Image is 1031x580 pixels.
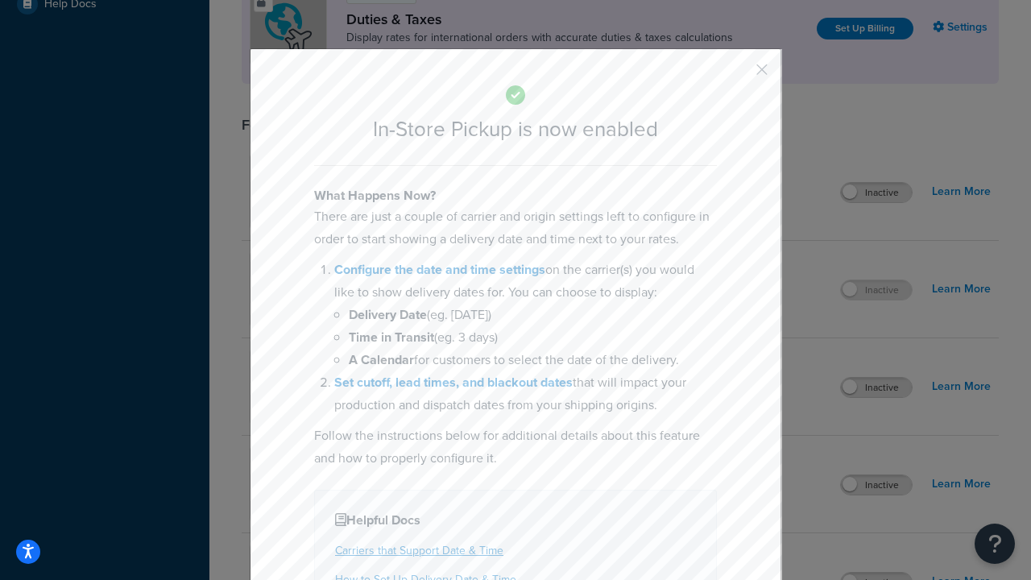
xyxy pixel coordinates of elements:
[314,425,717,470] p: Follow the instructions below for additional details about this feature and how to properly confi...
[314,118,717,141] h2: In-Store Pickup is now enabled
[334,373,573,391] a: Set cutoff, lead times, and blackout dates
[349,350,414,369] b: A Calendar
[349,305,427,324] b: Delivery Date
[349,328,434,346] b: Time in Transit
[334,260,545,279] a: Configure the date and time settings
[349,349,717,371] li: for customers to select the date of the delivery.
[335,542,503,559] a: Carriers that Support Date & Time
[349,304,717,326] li: (eg. [DATE])
[334,371,717,416] li: that will impact your production and dispatch dates from your shipping origins.
[314,205,717,251] p: There are just a couple of carrier and origin settings left to configure in order to start showin...
[349,326,717,349] li: (eg. 3 days)
[334,259,717,371] li: on the carrier(s) you would like to show delivery dates for. You can choose to display:
[314,186,717,205] h4: What Happens Now?
[335,511,696,530] h4: Helpful Docs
